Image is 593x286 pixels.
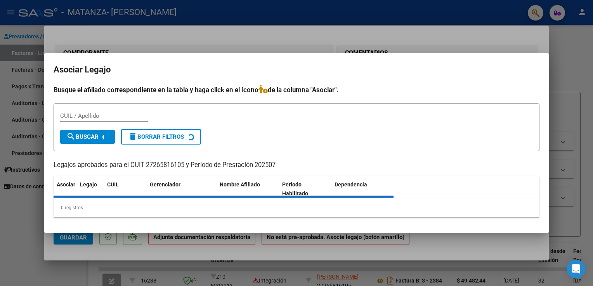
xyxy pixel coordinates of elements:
[66,132,76,141] mat-icon: search
[54,85,539,95] h4: Busque el afiliado correspondiente en la tabla y haga click en el ícono de la columna "Asociar".
[147,176,217,202] datatable-header-cell: Gerenciador
[220,181,260,188] span: Nombre Afiliado
[282,181,308,196] span: Periodo Habilitado
[80,181,97,188] span: Legajo
[104,176,147,202] datatable-header-cell: CUIL
[128,132,137,141] mat-icon: delete
[150,181,180,188] span: Gerenciador
[60,130,115,144] button: Buscar
[128,133,184,140] span: Borrar Filtros
[77,176,104,202] datatable-header-cell: Legajo
[54,62,539,77] h2: Asociar Legajo
[54,176,77,202] datatable-header-cell: Asociar
[57,181,75,188] span: Asociar
[121,129,201,145] button: Borrar Filtros
[567,260,585,278] div: Open Intercom Messenger
[335,181,367,188] span: Dependencia
[107,181,119,188] span: CUIL
[217,176,279,202] datatable-header-cell: Nombre Afiliado
[331,176,394,202] datatable-header-cell: Dependencia
[66,133,99,140] span: Buscar
[54,160,539,170] p: Legajos aprobados para el CUIT 27265816105 y Período de Prestación 202507
[279,176,331,202] datatable-header-cell: Periodo Habilitado
[54,198,539,217] div: 0 registros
